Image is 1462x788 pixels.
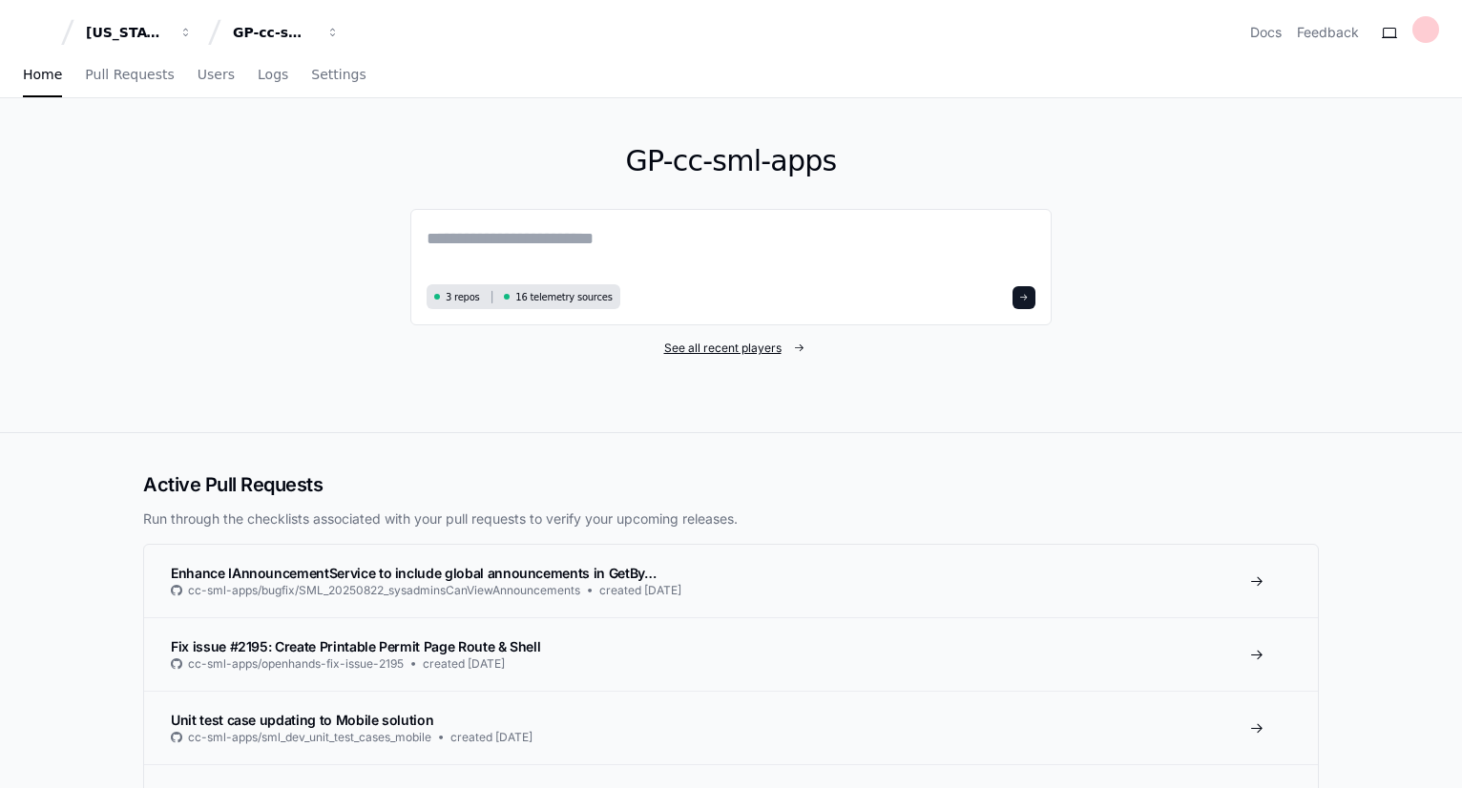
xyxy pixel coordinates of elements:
[311,53,365,97] a: Settings
[1297,23,1359,42] button: Feedback
[233,23,315,42] div: GP-cc-sml-apps
[188,656,404,672] span: cc-sml-apps/openhands-fix-issue-2195
[23,69,62,80] span: Home
[311,69,365,80] span: Settings
[171,638,540,654] span: Fix issue #2195: Create Printable Permit Page Route & Shell
[188,730,431,745] span: cc-sml-apps/sml_dev_unit_test_cases_mobile
[198,53,235,97] a: Users
[599,583,681,598] span: created [DATE]
[143,471,1319,498] h2: Active Pull Requests
[450,730,533,745] span: created [DATE]
[410,144,1052,178] h1: GP-cc-sml-apps
[23,53,62,97] a: Home
[198,69,235,80] span: Users
[144,691,1318,764] a: Unit test case updating to Mobile solutioncc-sml-apps/sml_dev_unit_test_cases_mobilecreated [DATE]
[86,23,168,42] div: [US_STATE] Pacific
[78,15,200,50] button: [US_STATE] Pacific
[171,712,433,728] span: Unit test case updating to Mobile solution
[258,69,288,80] span: Logs
[225,15,347,50] button: GP-cc-sml-apps
[446,290,480,304] span: 3 repos
[188,583,580,598] span: cc-sml-apps/bugfix/SML_20250822_sysadminsCanViewAnnouncements
[144,617,1318,691] a: Fix issue #2195: Create Printable Permit Page Route & Shellcc-sml-apps/openhands-fix-issue-2195cr...
[143,509,1319,529] p: Run through the checklists associated with your pull requests to verify your upcoming releases.
[1250,23,1282,42] a: Docs
[258,53,288,97] a: Logs
[85,69,174,80] span: Pull Requests
[515,290,612,304] span: 16 telemetry sources
[85,53,174,97] a: Pull Requests
[171,565,657,581] span: Enhance IAnnouncementService to include global announcements in GetBy…
[144,545,1318,617] a: Enhance IAnnouncementService to include global announcements in GetBy…cc-sml-apps/bugfix/SML_2025...
[410,341,1052,356] a: See all recent players
[664,341,782,356] span: See all recent players
[423,656,505,672] span: created [DATE]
